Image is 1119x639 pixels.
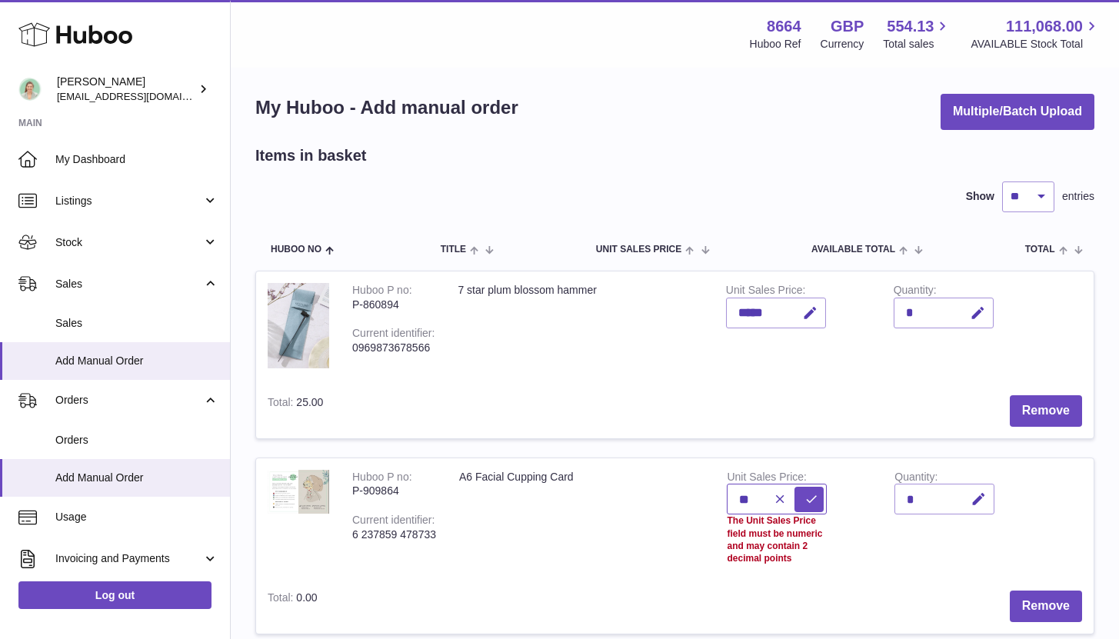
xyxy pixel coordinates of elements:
span: Title [441,245,466,255]
div: The Unit Sales Price field must be numeric and may contain 2 decimal points [727,514,827,564]
span: 0.00 [296,591,317,604]
strong: GBP [831,16,864,37]
span: AVAILABLE Total [811,245,895,255]
span: Invoicing and Payments [55,551,202,566]
div: 6 237859 478733 [352,528,436,542]
span: Unit Sales Price [596,245,681,255]
button: Multiple/Batch Upload [941,94,1094,130]
a: 554.13 Total sales [883,16,951,52]
div: [PERSON_NAME] [57,75,195,104]
label: Quantity [894,284,937,300]
span: Total sales [883,37,951,52]
h2: Items in basket [255,145,367,166]
span: My Dashboard [55,152,218,167]
span: Stock [55,235,202,250]
div: Currency [821,37,864,52]
div: Current identifier [352,514,435,530]
img: A6 Facial Cupping Card [268,470,329,514]
span: Huboo no [271,245,321,255]
div: P-909864 [352,484,436,498]
span: Sales [55,316,218,331]
button: Remove [1010,395,1082,427]
a: 111,068.00 AVAILABLE Stock Total [971,16,1101,52]
img: hello@thefacialcuppingexpert.com [18,78,42,101]
span: AVAILABLE Stock Total [971,37,1101,52]
span: Orders [55,433,218,448]
span: [EMAIL_ADDRESS][DOMAIN_NAME] [57,90,226,102]
h1: My Huboo - Add manual order [255,95,518,120]
span: 25.00 [296,396,323,408]
span: Listings [55,194,202,208]
div: 0969873678566 [352,341,435,355]
span: Add Manual Order [55,354,218,368]
span: entries [1062,189,1094,204]
span: Total [1025,245,1055,255]
div: Huboo P no [352,471,412,487]
span: Usage [55,510,218,524]
img: 7 star plum blossom hammer [268,283,329,368]
label: Quantity [894,471,937,487]
td: A6 Facial Cupping Card [448,458,715,580]
label: Show [966,189,994,204]
div: Huboo P no [352,284,412,300]
label: Unit Sales Price [726,284,805,300]
label: Unit Sales Price [727,471,806,487]
div: Huboo Ref [750,37,801,52]
label: Total [268,396,296,412]
a: Log out [18,581,211,609]
label: Total [268,591,296,607]
div: Current identifier [352,327,435,343]
div: P-860894 [352,298,435,312]
span: Add Manual Order [55,471,218,485]
td: 7 star plum blossom hammer [446,271,714,384]
span: Orders [55,393,202,408]
span: 111,068.00 [1006,16,1083,37]
strong: 8664 [767,16,801,37]
button: Remove [1010,591,1082,622]
span: 554.13 [887,16,934,37]
span: Sales [55,277,202,291]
